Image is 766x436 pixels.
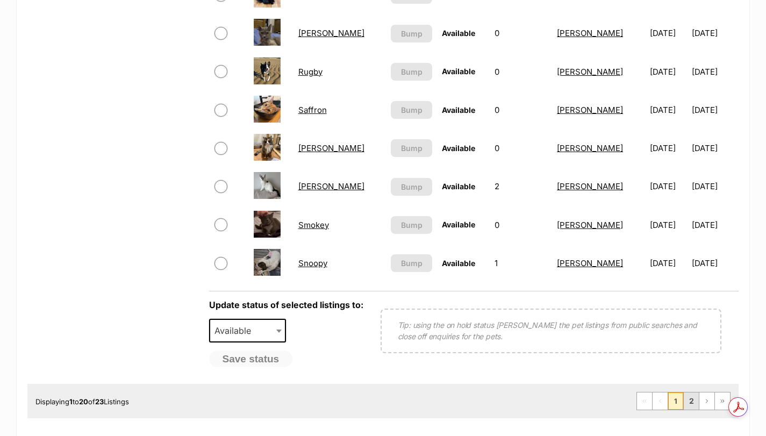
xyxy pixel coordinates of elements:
strong: 1 [69,397,73,406]
span: Available [442,67,475,76]
td: 1 [490,245,552,282]
td: [DATE] [646,53,691,90]
button: Bump [391,139,432,157]
button: Save status [209,351,293,368]
label: Update status of selected listings to: [209,299,363,310]
button: Bump [391,254,432,272]
button: Bump [391,63,432,81]
td: 0 [490,130,552,167]
a: Page 2 [684,392,699,410]
span: Available [442,28,475,38]
span: Bump [401,219,423,231]
span: Bump [401,258,423,269]
span: Bump [401,104,423,116]
a: Next page [699,392,714,410]
span: Bump [401,142,423,154]
a: Last page [715,392,730,410]
span: Available [442,105,475,115]
td: [DATE] [692,206,738,244]
td: [DATE] [692,130,738,167]
span: Bump [401,66,423,77]
span: Available [442,259,475,268]
strong: 23 [95,397,104,406]
a: [PERSON_NAME] [557,258,623,268]
a: [PERSON_NAME] [557,67,623,77]
span: Available [209,319,287,342]
td: 0 [490,91,552,128]
td: [DATE] [646,168,691,205]
td: [DATE] [646,130,691,167]
a: [PERSON_NAME] [298,143,364,153]
a: Snoopy [298,258,327,268]
td: [DATE] [646,15,691,52]
span: Bump [401,181,423,192]
strong: 20 [79,397,88,406]
td: [DATE] [646,206,691,244]
span: Page 1 [668,392,683,410]
td: [DATE] [692,245,738,282]
a: [PERSON_NAME] [557,105,623,115]
button: Bump [391,216,432,234]
a: Saffron [298,105,327,115]
a: [PERSON_NAME] [557,181,623,191]
td: [DATE] [692,168,738,205]
td: [DATE] [646,91,691,128]
td: [DATE] [692,15,738,52]
a: [PERSON_NAME] [557,28,623,38]
td: [DATE] [692,53,738,90]
a: Rugby [298,67,323,77]
td: 0 [490,53,552,90]
a: [PERSON_NAME] [298,181,364,191]
a: [PERSON_NAME] [557,220,623,230]
td: [DATE] [692,91,738,128]
span: Available [210,323,262,338]
span: Bump [401,28,423,39]
td: 0 [490,206,552,244]
span: Previous page [653,392,668,410]
nav: Pagination [636,392,731,410]
button: Bump [391,178,432,196]
span: Displaying to of Listings [35,397,129,406]
td: [DATE] [646,245,691,282]
a: Smokey [298,220,329,230]
span: Available [442,144,475,153]
td: 2 [490,168,552,205]
button: Bump [391,101,432,119]
td: 0 [490,15,552,52]
a: [PERSON_NAME] [298,28,364,38]
button: Bump [391,25,432,42]
p: Tip: using the on hold status [PERSON_NAME] the pet listings from public searches and close off e... [398,319,704,342]
a: [PERSON_NAME] [557,143,623,153]
span: First page [637,392,652,410]
span: Available [442,220,475,229]
span: Available [442,182,475,191]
